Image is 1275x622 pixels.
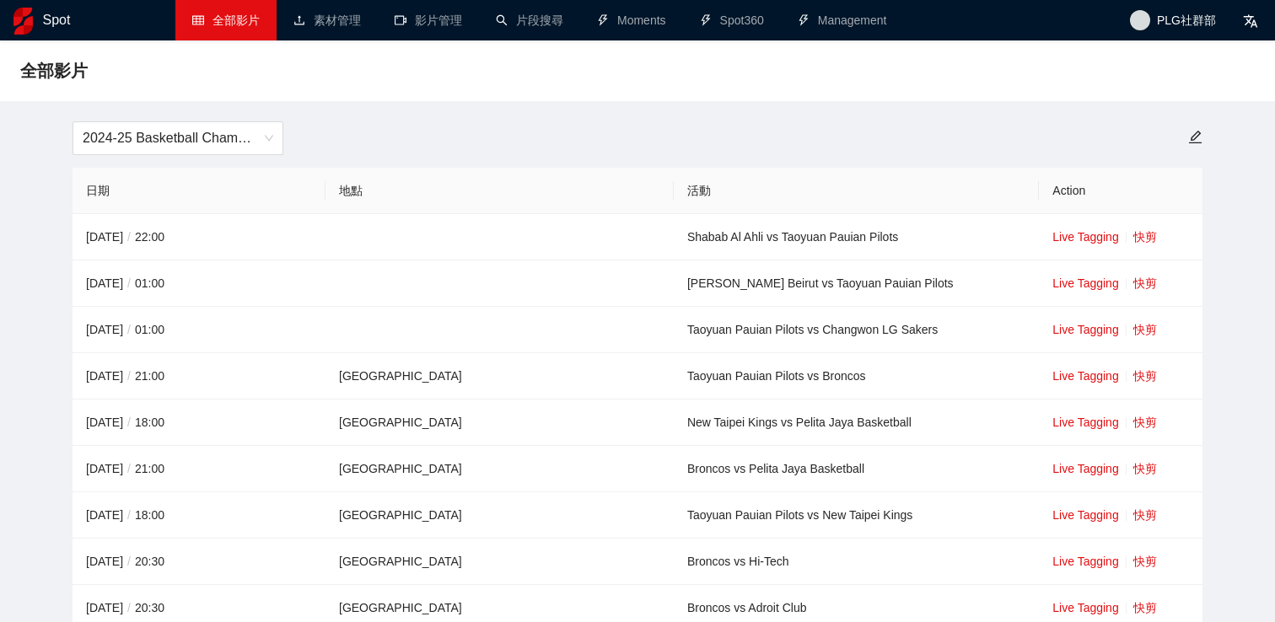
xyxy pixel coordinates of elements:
td: [DATE] 18:00 [73,492,325,539]
a: video-camera影片管理 [395,13,462,27]
a: 快剪 [1133,416,1157,429]
a: Live Tagging [1052,555,1118,568]
td: [GEOGRAPHIC_DATA] [325,399,674,446]
span: / [123,508,135,522]
a: Live Tagging [1052,323,1118,336]
a: thunderboltMoments [597,13,666,27]
span: table [192,14,204,26]
a: Live Tagging [1052,230,1118,244]
a: Live Tagging [1052,416,1118,429]
a: Live Tagging [1052,508,1118,522]
a: 快剪 [1133,508,1157,522]
a: Live Tagging [1052,369,1118,383]
span: / [123,416,135,429]
td: Taoyuan Pauian Pilots vs Changwon LG Sakers [674,307,1039,353]
td: [GEOGRAPHIC_DATA] [325,539,674,585]
a: 快剪 [1133,601,1157,614]
a: 快剪 [1133,369,1157,383]
td: [GEOGRAPHIC_DATA] [325,353,674,399]
span: 全部影片 [20,57,88,84]
a: 快剪 [1133,323,1157,336]
a: upload素材管理 [293,13,361,27]
span: 全部影片 [212,13,260,27]
span: / [123,323,135,336]
span: / [123,369,135,383]
a: 快剪 [1133,276,1157,290]
span: / [123,230,135,244]
a: 快剪 [1133,555,1157,568]
th: 地點 [325,168,674,214]
td: [DATE] 18:00 [73,399,325,446]
a: 快剪 [1133,462,1157,475]
td: [DATE] 21:00 [73,353,325,399]
td: [DATE] 22:00 [73,214,325,260]
span: / [123,276,135,290]
td: Broncos vs Hi-Tech [674,539,1039,585]
img: logo [13,8,33,35]
th: 活動 [674,168,1039,214]
span: edit [1188,130,1202,144]
span: / [123,601,135,614]
td: [GEOGRAPHIC_DATA] [325,446,674,492]
a: 快剪 [1133,230,1157,244]
td: [DATE] 01:00 [73,260,325,307]
span: / [123,555,135,568]
th: 日期 [73,168,325,214]
a: thunderboltSpot360 [700,13,764,27]
td: [DATE] 21:00 [73,446,325,492]
td: Broncos vs Pelita Jaya Basketball [674,446,1039,492]
td: [DATE] 01:00 [73,307,325,353]
td: Taoyuan Pauian Pilots vs Broncos [674,353,1039,399]
a: Live Tagging [1052,462,1118,475]
a: Live Tagging [1052,601,1118,614]
td: [DATE] 20:30 [73,539,325,585]
span: / [123,462,135,475]
td: [PERSON_NAME] Beirut vs Taoyuan Pauian Pilots [674,260,1039,307]
td: Shabab Al Ahli vs Taoyuan Pauian Pilots [674,214,1039,260]
td: [GEOGRAPHIC_DATA] [325,492,674,539]
th: Action [1039,168,1202,214]
a: Live Tagging [1052,276,1118,290]
a: thunderboltManagement [798,13,887,27]
td: Taoyuan Pauian Pilots vs New Taipei Kings [674,492,1039,539]
a: search片段搜尋 [496,13,563,27]
td: New Taipei Kings vs Pelita Jaya Basketball [674,399,1039,446]
span: 2024-25 Basketball Champions League [83,122,273,154]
